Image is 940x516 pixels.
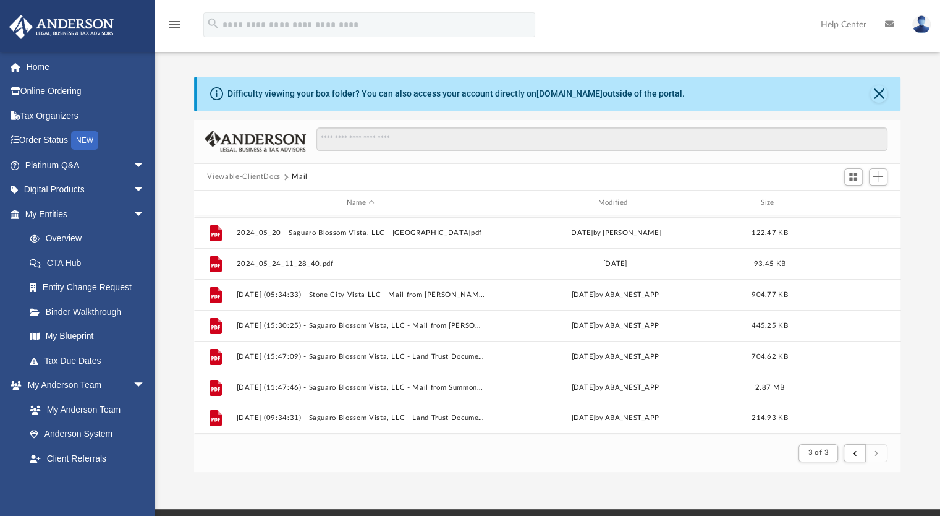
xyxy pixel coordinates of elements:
i: menu [167,17,182,32]
span: arrow_drop_down [133,471,158,496]
a: My Anderson Teamarrow_drop_down [9,373,158,398]
a: My Blueprint [17,324,158,349]
div: NEW [71,131,98,150]
button: Viewable-ClientDocs [207,171,280,183]
a: Client Referrals [17,446,158,471]
a: Tax Organizers [9,103,164,128]
div: id [800,197,886,209]
a: Binder Walkthrough [17,299,164,324]
div: [DATE] by ABA_NEST_APP [491,351,740,363]
span: 904.77 KB [752,291,787,298]
span: arrow_drop_down [133,153,158,178]
span: arrow_drop_down [133,373,158,398]
span: 704.62 KB [752,353,787,360]
button: Mail [292,171,308,183]
div: [DATE] by ABA_NEST_APP [491,320,740,332]
button: 2024_05_24_11_28_40.pdf [236,260,485,268]
div: [DATE] by ABA_NEST_APP [491,290,740,301]
a: [DOMAIN_NAME] [536,88,603,98]
div: Size [745,197,794,209]
img: Anderson Advisors Platinum Portal [6,15,117,39]
i: search [206,17,220,30]
button: [DATE] (09:34:31) - Saguaro Blossom Vista, LLC - Land Trust Documents from [PERSON_NAME].pdf [236,415,485,423]
button: Switch to Grid View [844,168,863,186]
button: Add [869,168,887,186]
a: Tax Due Dates [17,348,164,373]
div: [DATE] [491,259,740,270]
div: [DATE] by [PERSON_NAME] [491,228,740,239]
button: 2024_05_20 - Saguaro Blossom Vista, LLC - [GEOGRAPHIC_DATA]pdf [236,229,485,237]
button: [DATE] (05:34:33) - Stone City Vista LLC - Mail from [PERSON_NAME], MPA, PCAC.pdf [236,291,485,299]
a: Platinum Q&Aarrow_drop_down [9,153,164,178]
span: 93.45 KB [753,260,785,267]
div: Modified [490,197,739,209]
a: My Documentsarrow_drop_down [9,471,158,496]
a: Online Ordering [9,79,164,104]
button: 3 of 3 [798,444,837,462]
a: Overview [17,226,164,251]
div: [DATE] by ABA_NEST_APP [491,382,740,393]
a: menu [167,24,182,32]
div: Difficulty viewing your box folder? You can also access your account directly on outside of the p... [227,87,685,100]
div: grid [194,215,901,434]
a: CTA Hub [17,251,164,275]
a: Anderson System [17,422,158,447]
button: Close [870,85,887,103]
span: 214.93 KB [752,415,787,422]
a: Home [9,54,164,79]
span: arrow_drop_down [133,202,158,227]
button: [DATE] (15:30:25) - Saguaro Blossom Vista, LLC - Mail from [PERSON_NAME].pdf [236,322,485,330]
span: 3 of 3 [808,449,828,456]
div: id [199,197,230,209]
button: [DATE] (15:47:09) - Saguaro Blossom Vista, LLC - Land Trust Documents from [PERSON_NAME].pdf [236,353,485,361]
span: 122.47 KB [752,230,787,236]
a: Order StatusNEW [9,128,164,153]
a: Entity Change Request [17,275,164,300]
a: My Entitiesarrow_drop_down [9,202,164,226]
span: 2.87 MB [755,384,784,391]
button: [DATE] (11:47:46) - Saguaro Blossom Vista, LLC - Mail from Summons - [PERSON_NAME].pdf [236,384,485,392]
input: Search files and folders [316,127,887,151]
a: Digital Productsarrow_drop_down [9,178,164,202]
span: 445.25 KB [752,322,787,329]
div: Name [235,197,485,209]
div: [DATE] by ABA_NEST_APP [491,413,740,424]
img: User Pic [912,15,931,33]
a: My Anderson Team [17,397,151,422]
span: arrow_drop_down [133,178,158,203]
